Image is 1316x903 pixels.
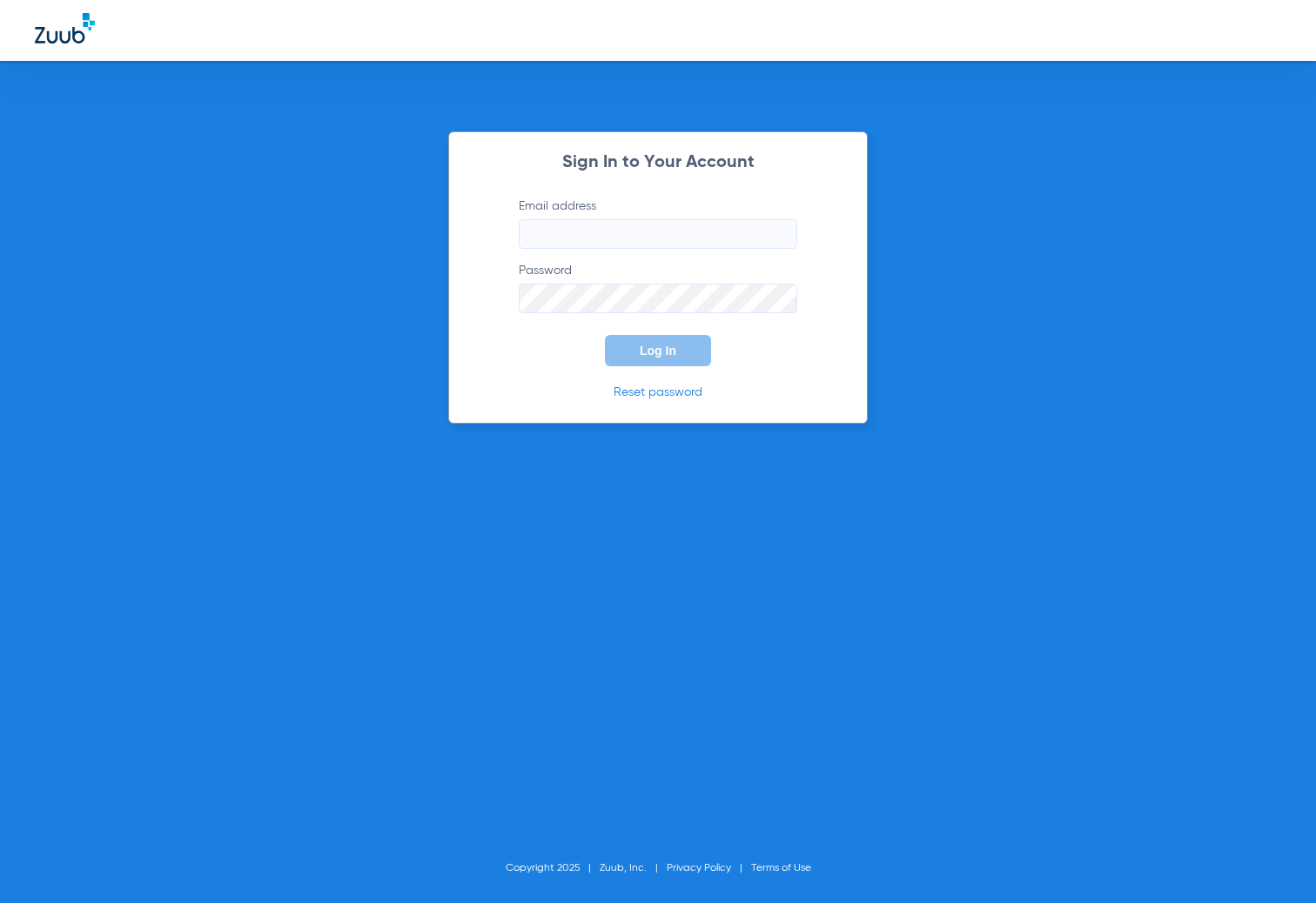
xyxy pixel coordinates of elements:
[35,13,95,43] img: Zuub Logo
[519,219,797,249] input: Email address
[605,335,711,366] button: Log In
[640,344,676,358] span: Log In
[751,863,811,873] a: Terms of Use
[493,154,823,171] h2: Sign In to Your Account
[614,386,702,398] a: Reset password
[600,860,667,877] li: Zuub, Inc.
[519,197,797,249] label: Email address
[519,284,797,313] input: Password
[506,860,600,877] li: Copyright 2025
[667,863,731,873] a: Privacy Policy
[519,262,797,313] label: Password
